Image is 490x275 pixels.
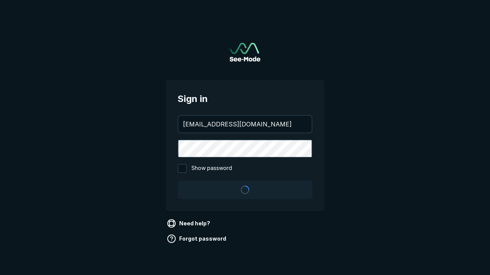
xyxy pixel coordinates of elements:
span: Show password [191,164,232,173]
a: Forgot password [165,233,229,245]
a: Go to sign in [230,43,260,61]
span: Sign in [178,92,312,106]
input: your@email.com [178,116,312,133]
a: Need help? [165,217,213,230]
img: See-Mode Logo [230,43,260,61]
